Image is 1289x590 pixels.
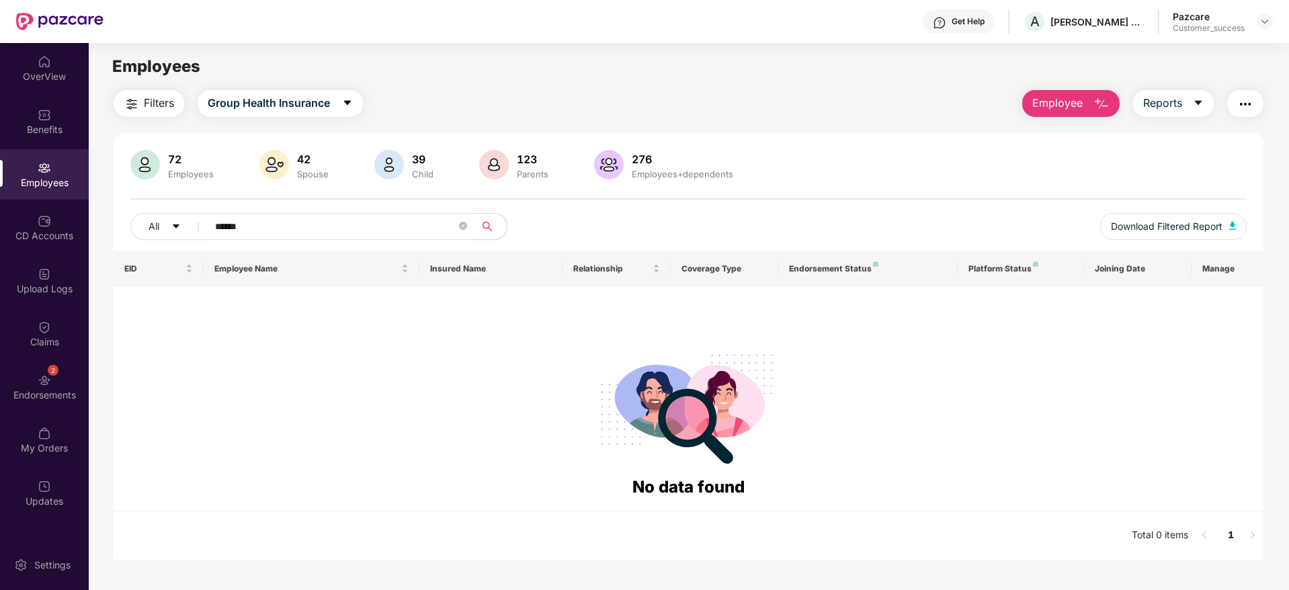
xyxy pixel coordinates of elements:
span: Filters [144,95,174,112]
span: All [149,219,159,234]
button: right [1242,525,1263,546]
img: svg+xml;base64,PHN2ZyBpZD0iU2V0dGluZy0yMHgyMCIgeG1sbnM9Imh0dHA6Ly93d3cudzMub3JnLzIwMDAvc3ZnIiB3aW... [14,558,28,572]
img: svg+xml;base64,PHN2ZyBpZD0iRW1wbG95ZWVzIiB4bWxucz0iaHR0cDovL3d3dy53My5vcmcvMjAwMC9zdmciIHdpZHRoPS... [38,161,51,175]
button: search [474,213,507,240]
div: Employees [165,169,216,179]
span: Relationship [573,263,649,274]
span: close-circle [459,220,467,233]
span: caret-down [171,222,181,233]
th: Employee Name [204,251,419,287]
span: Reports [1143,95,1182,112]
li: Total 0 items [1132,525,1188,546]
div: Child [409,169,436,179]
th: EID [114,251,204,287]
div: 2 [48,365,58,376]
div: Pazcare [1173,10,1245,23]
span: caret-down [1193,97,1204,110]
div: 72 [165,153,216,166]
div: 276 [629,153,736,166]
img: svg+xml;base64,PHN2ZyBpZD0iQ0RfQWNjb3VudHMiIGRhdGEtbmFtZT0iQ0QgQWNjb3VudHMiIHhtbG5zPSJodHRwOi8vd3... [38,214,51,228]
img: svg+xml;base64,PHN2ZyB4bWxucz0iaHR0cDovL3d3dy53My5vcmcvMjAwMC9zdmciIHhtbG5zOnhsaW5rPSJodHRwOi8vd3... [1093,96,1110,112]
img: svg+xml;base64,PHN2ZyB4bWxucz0iaHR0cDovL3d3dy53My5vcmcvMjAwMC9zdmciIHhtbG5zOnhsaW5rPSJodHRwOi8vd3... [479,150,509,179]
span: caret-down [342,97,353,110]
img: svg+xml;base64,PHN2ZyB4bWxucz0iaHR0cDovL3d3dy53My5vcmcvMjAwMC9zdmciIHdpZHRoPSIyNCIgaGVpZ2h0PSIyNC... [1237,96,1253,112]
th: Coverage Type [671,251,778,287]
button: left [1194,525,1215,546]
div: Get Help [952,16,985,27]
img: svg+xml;base64,PHN2ZyBpZD0iQ2xhaW0iIHhtbG5zPSJodHRwOi8vd3d3LnczLm9yZy8yMDAwL3N2ZyIgd2lkdGg9IjIwIi... [38,321,51,334]
button: Filters [114,90,184,117]
li: Next Page [1242,525,1263,546]
span: search [474,221,500,232]
img: New Pazcare Logo [16,13,103,30]
img: svg+xml;base64,PHN2ZyBpZD0iRHJvcGRvd24tMzJ4MzIiIHhtbG5zPSJodHRwOi8vd3d3LnczLm9yZy8yMDAwL3N2ZyIgd2... [1259,16,1270,27]
div: Customer_success [1173,23,1245,34]
span: Employee [1032,95,1083,112]
li: 1 [1220,525,1242,546]
img: svg+xml;base64,PHN2ZyB4bWxucz0iaHR0cDovL3d3dy53My5vcmcvMjAwMC9zdmciIHhtbG5zOnhsaW5rPSJodHRwOi8vd3... [374,150,404,179]
div: Endorsement Status [789,263,947,274]
img: svg+xml;base64,PHN2ZyBpZD0iTXlfT3JkZXJzIiBkYXRhLW5hbWU9Ik15IE9yZGVycyIgeG1sbnM9Imh0dHA6Ly93d3cudz... [38,427,51,440]
span: EID [124,263,183,274]
div: Platform Status [968,263,1073,274]
span: Employees [112,56,200,76]
th: Joining Date [1084,251,1192,287]
button: Reportscaret-down [1133,90,1214,117]
div: 123 [514,153,551,166]
img: svg+xml;base64,PHN2ZyB4bWxucz0iaHR0cDovL3d3dy53My5vcmcvMjAwMC9zdmciIHdpZHRoPSIyODgiIGhlaWdodD0iMj... [591,338,785,474]
div: [PERSON_NAME] STERILE SOLUTIONS PRIVATE LIMITED [1050,15,1145,28]
span: No data found [632,477,745,497]
span: Download Filtered Report [1111,219,1222,234]
th: Relationship [563,251,670,287]
img: svg+xml;base64,PHN2ZyB4bWxucz0iaHR0cDovL3d3dy53My5vcmcvMjAwMC9zdmciIHdpZHRoPSIyNCIgaGVpZ2h0PSIyNC... [124,96,140,112]
img: svg+xml;base64,PHN2ZyB4bWxucz0iaHR0cDovL3d3dy53My5vcmcvMjAwMC9zdmciIHdpZHRoPSI4IiBoZWlnaHQ9IjgiIH... [1033,261,1038,267]
img: svg+xml;base64,PHN2ZyBpZD0iSG9tZSIgeG1sbnM9Imh0dHA6Ly93d3cudzMub3JnLzIwMDAvc3ZnIiB3aWR0aD0iMjAiIG... [38,55,51,69]
span: Employee Name [214,263,399,274]
img: svg+xml;base64,PHN2ZyBpZD0iVXBkYXRlZCIgeG1sbnM9Imh0dHA6Ly93d3cudzMub3JnLzIwMDAvc3ZnIiB3aWR0aD0iMj... [38,480,51,493]
img: svg+xml;base64,PHN2ZyB4bWxucz0iaHR0cDovL3d3dy53My5vcmcvMjAwMC9zdmciIHhtbG5zOnhsaW5rPSJodHRwOi8vd3... [594,150,624,179]
div: 42 [294,153,331,166]
img: svg+xml;base64,PHN2ZyBpZD0iRW5kb3JzZW1lbnRzIiB4bWxucz0iaHR0cDovL3d3dy53My5vcmcvMjAwMC9zdmciIHdpZH... [38,374,51,387]
img: svg+xml;base64,PHN2ZyBpZD0iSGVscC0zMngzMiIgeG1sbnM9Imh0dHA6Ly93d3cudzMub3JnLzIwMDAvc3ZnIiB3aWR0aD... [933,16,946,30]
button: Download Filtered Report [1100,213,1247,240]
li: Previous Page [1194,525,1215,546]
div: 39 [409,153,436,166]
th: Insured Name [419,251,563,287]
div: Spouse [294,169,331,179]
a: 1 [1220,525,1242,545]
span: close-circle [459,222,467,230]
img: svg+xml;base64,PHN2ZyBpZD0iQmVuZWZpdHMiIHhtbG5zPSJodHRwOi8vd3d3LnczLm9yZy8yMDAwL3N2ZyIgd2lkdGg9Ij... [38,108,51,122]
button: Employee [1022,90,1120,117]
button: Allcaret-down [130,213,212,240]
span: left [1200,531,1208,539]
div: Settings [30,558,75,572]
img: svg+xml;base64,PHN2ZyB4bWxucz0iaHR0cDovL3d3dy53My5vcmcvMjAwMC9zdmciIHdpZHRoPSI4IiBoZWlnaHQ9IjgiIH... [873,261,878,267]
th: Manage [1192,251,1263,287]
span: A [1030,13,1040,30]
span: Group Health Insurance [208,95,330,112]
div: Employees+dependents [629,169,736,179]
div: Parents [514,169,551,179]
img: svg+xml;base64,PHN2ZyB4bWxucz0iaHR0cDovL3d3dy53My5vcmcvMjAwMC9zdmciIHhtbG5zOnhsaW5rPSJodHRwOi8vd3... [1229,222,1236,230]
img: svg+xml;base64,PHN2ZyBpZD0iVXBsb2FkX0xvZ3MiIGRhdGEtbmFtZT0iVXBsb2FkIExvZ3MiIHhtbG5zPSJodHRwOi8vd3... [38,267,51,281]
button: Group Health Insurancecaret-down [198,90,363,117]
img: svg+xml;base64,PHN2ZyB4bWxucz0iaHR0cDovL3d3dy53My5vcmcvMjAwMC9zdmciIHhtbG5zOnhsaW5rPSJodHRwOi8vd3... [130,150,160,179]
img: svg+xml;base64,PHN2ZyB4bWxucz0iaHR0cDovL3d3dy53My5vcmcvMjAwMC9zdmciIHhtbG5zOnhsaW5rPSJodHRwOi8vd3... [259,150,289,179]
span: right [1249,531,1257,539]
